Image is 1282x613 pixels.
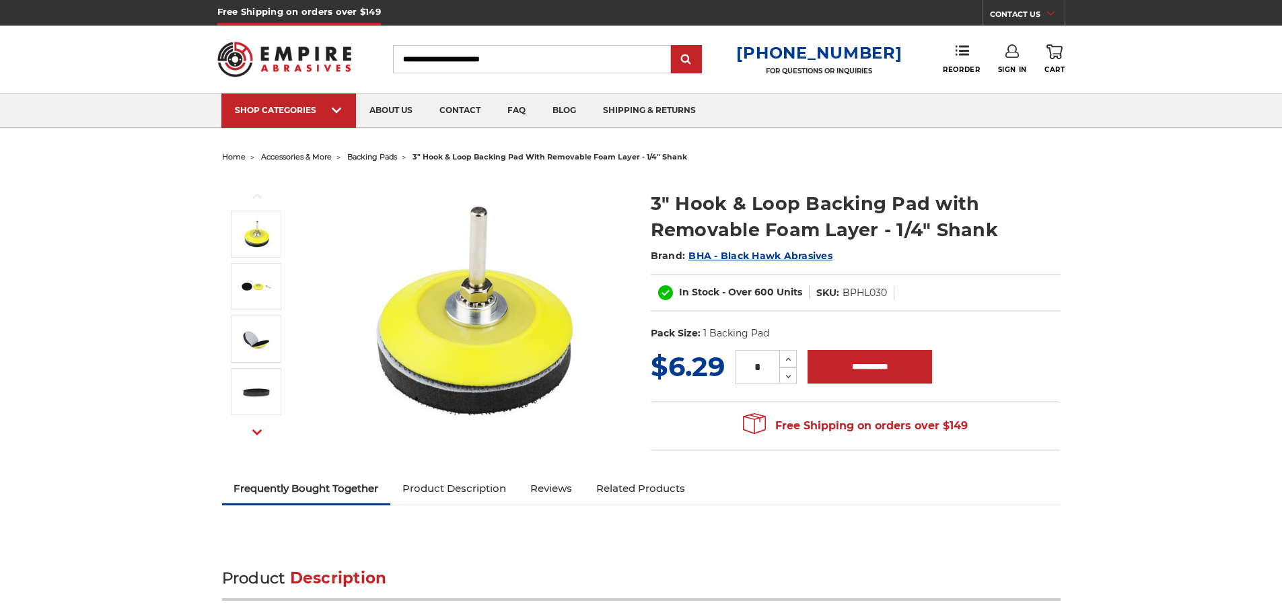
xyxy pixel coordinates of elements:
[241,418,273,447] button: Next
[413,152,687,161] span: 3" hook & loop backing pad with removable foam layer - 1/4" shank
[590,94,709,128] a: shipping & returns
[736,67,902,75] p: FOR QUESTIONS OR INQUIRIES
[539,94,590,128] a: blog
[347,152,397,161] a: backing pads
[261,152,332,161] a: accessories & more
[688,250,832,262] a: BHA - Black Hawk Abrasives
[777,286,802,298] span: Units
[998,65,1027,74] span: Sign In
[222,152,246,161] a: home
[217,33,352,85] img: Empire Abrasives
[651,326,701,340] dt: Pack Size:
[290,569,387,587] span: Description
[743,412,968,439] span: Free Shipping on orders over $149
[651,190,1061,243] h1: 3" Hook & Loop Backing Pad with Removable Foam Layer - 1/4" Shank
[754,286,774,298] span: 600
[240,375,273,408] img: 3-inch foam pad featuring a durable hook and loop design, ideal for various sanding tasks.
[673,46,700,73] input: Submit
[222,569,285,587] span: Product
[241,182,273,211] button: Previous
[843,286,887,300] dd: BPHL030
[584,474,697,503] a: Related Products
[518,474,584,503] a: Reviews
[235,105,343,115] div: SHOP CATEGORIES
[1044,65,1065,74] span: Cart
[943,44,980,73] a: Reorder
[990,7,1065,26] a: CONTACT US
[240,322,273,356] img: Empire Abrasives 3-inch backing pad with foam layer peeled back to show durable hook and loop fas...
[816,286,839,300] dt: SKU:
[651,250,686,262] span: Brand:
[240,217,273,251] img: Close-up of Empire Abrasives 3-inch hook and loop backing pad with a removable foam layer and 1/4...
[651,350,725,383] span: $6.29
[240,270,273,303] img: Disassembled view of Empire Abrasives 3-inch hook and loop backing pad, showing the foam pad, bac...
[426,94,494,128] a: contact
[736,43,902,63] a: [PHONE_NUMBER]
[494,94,539,128] a: faq
[356,94,426,128] a: about us
[390,474,518,503] a: Product Description
[943,65,980,74] span: Reorder
[679,286,719,298] span: In Stock
[703,326,769,340] dd: 1 Backing Pad
[1044,44,1065,74] a: Cart
[222,474,391,503] a: Frequently Bought Together
[722,286,752,298] span: - Over
[337,176,606,445] img: Close-up of Empire Abrasives 3-inch hook and loop backing pad with a removable foam layer and 1/4...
